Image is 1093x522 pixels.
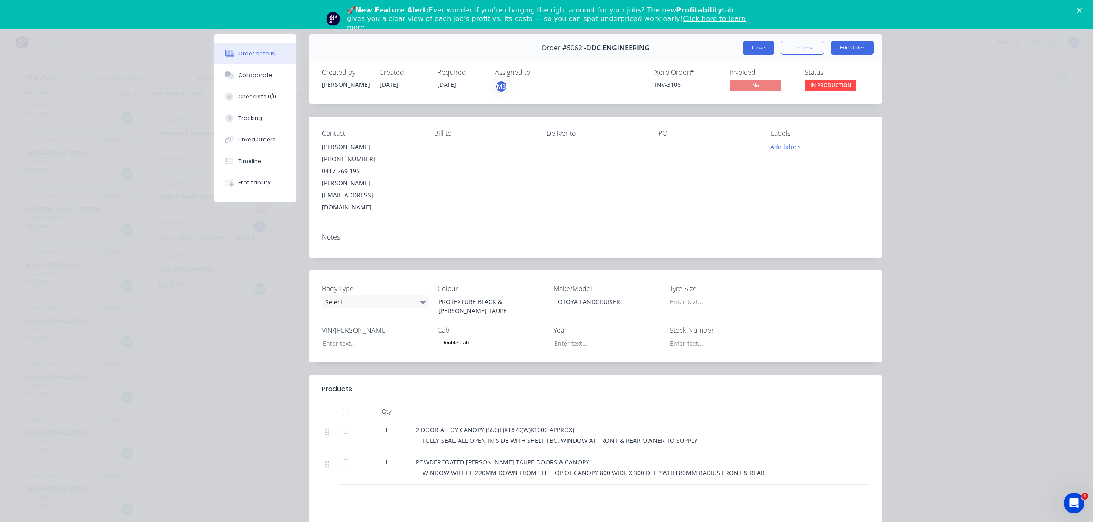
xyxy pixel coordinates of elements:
[238,93,276,101] div: Checklists 0/0
[322,129,420,138] div: Contact
[781,41,824,55] button: Options
[495,80,508,93] button: MS
[655,68,719,77] div: Xero Order #
[423,436,699,445] span: FULLY SEAL, ALL OPEN IN SIDE WITH SHELF TBC. WINDOW AT FRONT & REAR OWNER TO SUPPLY.
[238,157,261,165] div: Timeline
[361,403,412,420] div: Qty
[385,425,388,434] span: 1
[658,129,757,138] div: PO
[238,136,275,144] div: Linked Orders
[541,44,586,52] span: Order #5062 -
[214,150,296,172] button: Timeline
[355,6,429,14] b: New Feature Alert:
[546,129,645,138] div: Deliver to
[437,68,485,77] div: Required
[547,295,655,308] div: TOTOYA LANDCRUISER
[322,177,420,213] div: [PERSON_NAME][EMAIL_ADDRESS][DOMAIN_NAME]
[214,129,296,150] button: Linked Orders
[380,68,427,77] div: Created
[553,283,661,294] label: Make/Model
[495,68,581,77] div: Assigned to
[385,458,388,467] span: 1
[322,153,420,165] div: [PHONE_NUMBER]
[423,469,765,477] span: WINDOW WILL BE 220MM DOWN FROM THE TOP OF CANOPY 800 WIDE X 300 DEEP WITH 80MM RADIUS FRONT & REAR
[553,325,661,335] label: Year
[238,114,262,122] div: Tracking
[730,80,781,91] span: No
[831,41,874,55] button: Edit Order
[416,458,589,466] span: POWDERCOATED [PERSON_NAME] TAUPE DOORS & CANOPY
[214,107,296,129] button: Tracking
[676,6,722,14] b: Profitability
[322,295,429,308] div: Select...
[416,426,574,434] span: 2 DOOR ALLOY CANOPY (550(L)X1870(W)X1000 APPROX)
[322,141,420,213] div: [PERSON_NAME][PHONE_NUMBER]0417 769 195[PERSON_NAME][EMAIL_ADDRESS][DOMAIN_NAME]
[438,325,545,335] label: Cab
[670,325,777,335] label: Stock Number
[670,283,777,294] label: Tyre Size
[214,172,296,193] button: Profitability
[437,80,456,89] span: [DATE]
[805,68,869,77] div: Status
[322,165,420,177] div: 0417 769 195
[238,71,272,79] div: Collaborate
[805,80,856,91] span: IN PRODUCTION
[743,41,774,55] button: Close
[214,43,296,64] button: Order details
[214,64,296,86] button: Collaborate
[1064,493,1084,513] iframe: Intercom live chat
[347,15,746,31] a: Click here to learn more.
[238,179,271,187] div: Profitability
[438,283,545,294] label: Colour
[214,86,296,107] button: Checklists 0/0
[730,68,794,77] div: Invoiced
[347,6,753,32] div: 🚀 Ever wonder if you’re charging the right amount for your jobs? The new tab gives you a clear vi...
[1077,8,1085,13] div: Close
[766,141,806,153] button: Add labels
[322,283,429,294] label: Body Type
[805,80,856,93] button: IN PRODUCTION
[1081,493,1088,500] span: 1
[326,12,340,26] img: Profile image for Team
[380,80,398,89] span: [DATE]
[322,80,369,89] div: [PERSON_NAME]
[322,325,429,335] label: VIN/[PERSON_NAME]
[322,141,420,153] div: [PERSON_NAME]
[322,384,352,394] div: Products
[322,68,369,77] div: Created by
[438,337,472,348] div: Double Cab
[322,233,869,241] div: Notes
[771,129,869,138] div: Labels
[238,50,275,58] div: Order details
[655,80,719,89] div: INV-3106
[586,44,650,52] span: DDC ENGINEERING
[432,295,539,317] div: PROTEXTURE BLACK & [PERSON_NAME] TAUPE
[434,129,533,138] div: Bill to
